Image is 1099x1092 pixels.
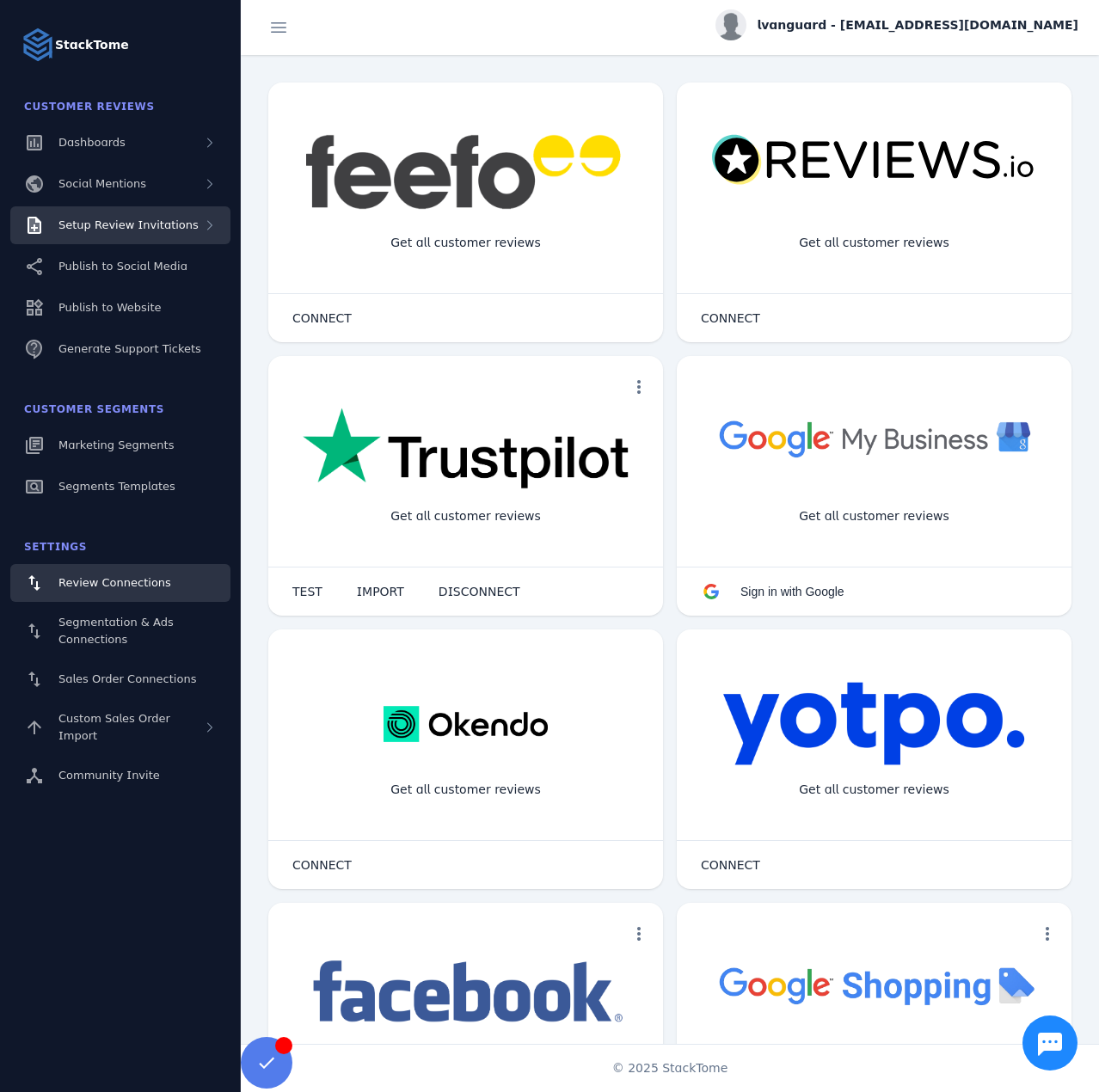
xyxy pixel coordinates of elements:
[58,672,196,685] span: Sales Order Connections
[377,220,555,266] div: Get all customer reviews
[58,260,187,273] span: Publish to Social Media
[612,1059,728,1077] span: © 2025 StackTome
[58,480,175,493] span: Segments Templates
[622,370,656,404] button: more
[715,9,746,40] img: profile.jpg
[757,16,1078,34] span: lvanguard - [EMAIL_ADDRESS][DOMAIN_NAME]
[684,301,777,335] button: CONNECT
[722,681,1026,767] img: yotpo.png
[785,494,963,539] div: Get all customer reviews
[58,218,199,231] span: Setup Review Invitations
[684,574,862,609] button: Sign in with Google
[10,757,230,794] a: Community Invite
[10,289,230,327] a: Publish to Website
[58,177,146,190] span: Social Mentions
[701,312,760,324] span: CONNECT
[701,859,760,871] span: CONNECT
[740,585,844,598] span: Sign in with Google
[772,1040,975,1086] div: Import Products from Google
[785,767,963,813] div: Get all customer reviews
[275,301,369,335] button: CONNECT
[10,564,230,602] a: Review Connections
[58,712,170,742] span: Custom Sales Order Import
[24,101,155,113] span: Customer Reviews
[10,248,230,285] a: Publish to Social Media
[439,586,520,598] span: DISCONNECT
[21,28,55,62] img: Logo image
[10,426,230,464] a: Marketing Segments
[58,342,201,355] span: Generate Support Tickets
[357,586,404,598] span: IMPORT
[303,954,629,1031] img: facebook.png
[377,767,555,813] div: Get all customer reviews
[377,494,555,539] div: Get all customer reviews
[58,769,160,782] span: Community Invite
[421,574,537,609] button: DISCONNECT
[275,574,340,609] button: TEST
[55,36,129,54] strong: StackTome
[58,616,174,646] span: Segmentation & Ads Connections
[275,848,369,882] button: CONNECT
[24,403,164,415] span: Customer Segments
[785,220,963,266] div: Get all customer reviews
[10,660,230,698] a: Sales Order Connections
[684,848,777,882] button: CONNECT
[340,574,421,609] button: IMPORT
[303,408,629,492] img: trustpilot.png
[10,330,230,368] a: Generate Support Tickets
[58,576,171,589] span: Review Connections
[292,859,352,871] span: CONNECT
[303,134,629,210] img: feefo.png
[711,408,1037,469] img: googlebusiness.png
[384,681,548,767] img: okendo.webp
[715,9,1078,40] button: lvanguard - [EMAIL_ADDRESS][DOMAIN_NAME]
[622,917,656,951] button: more
[711,954,1037,1015] img: googleshopping.png
[24,541,87,553] span: Settings
[1030,917,1065,951] button: more
[58,439,174,451] span: Marketing Segments
[10,605,230,657] a: Segmentation & Ads Connections
[58,136,126,149] span: Dashboards
[292,312,352,324] span: CONNECT
[58,301,161,314] span: Publish to Website
[10,468,230,506] a: Segments Templates
[711,134,1037,187] img: reviewsio.svg
[292,586,322,598] span: TEST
